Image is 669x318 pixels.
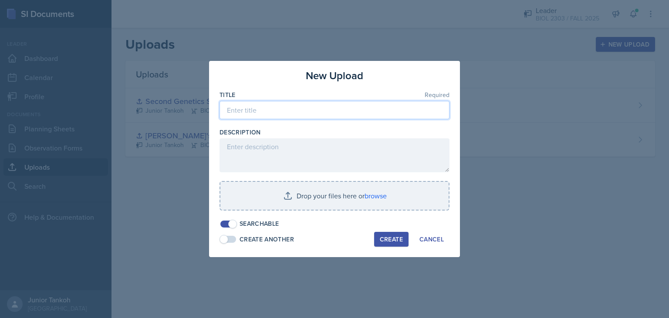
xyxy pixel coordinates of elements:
[240,235,294,244] div: Create Another
[380,236,403,243] div: Create
[425,92,449,98] span: Required
[220,101,449,119] input: Enter title
[220,128,261,137] label: Description
[374,232,409,247] button: Create
[414,232,449,247] button: Cancel
[419,236,444,243] div: Cancel
[306,68,363,84] h3: New Upload
[220,90,236,99] label: Title
[240,219,279,228] div: Searchable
